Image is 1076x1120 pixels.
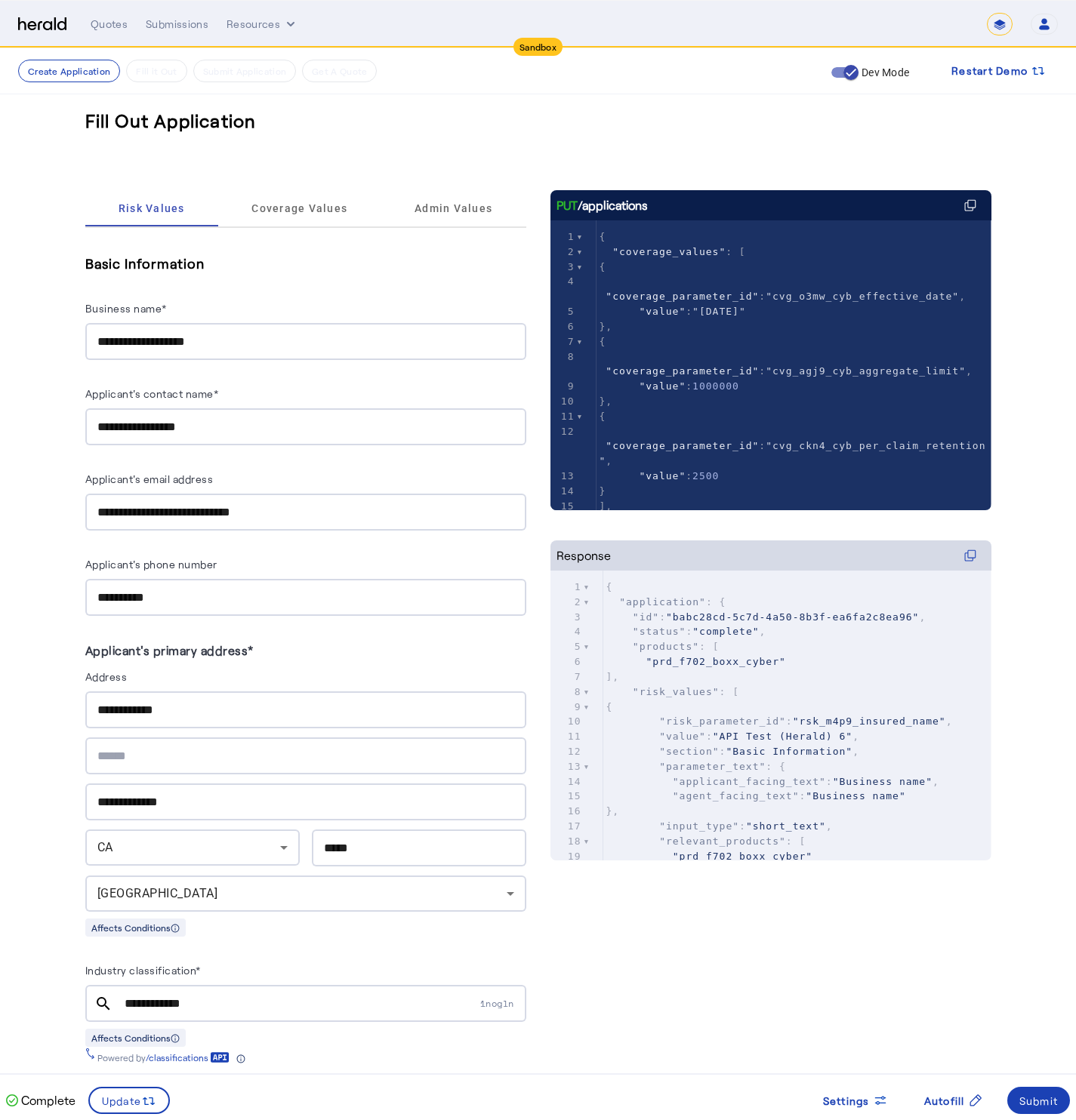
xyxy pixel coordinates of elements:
span: : { [606,596,726,608]
div: 9 [550,379,577,394]
label: Applicant's contact name* [85,387,219,400]
button: Resources dropdown menu [227,17,298,32]
div: 10 [550,394,577,409]
span: "parameter_text" [659,761,766,772]
div: 3 [550,260,577,275]
span: 2500 [692,470,719,482]
div: 17 [550,819,584,834]
div: 8 [550,685,584,700]
div: 11 [550,409,577,424]
div: 4 [550,274,577,289]
span: : { [606,761,786,772]
span: "section" [659,746,719,757]
div: 13 [550,759,584,774]
button: Fill it Out [126,60,187,82]
div: Affects Conditions [85,918,186,937]
div: 15 [550,789,584,804]
span: : , [606,776,939,787]
div: 15 [550,499,577,514]
span: "API Test (Herald) 6" [713,731,852,742]
label: Dev Mode [859,65,909,80]
span: "coverage_values" [612,246,726,257]
span: "status" [633,626,686,637]
div: 9 [550,700,584,715]
span: "coverage_parameter_id" [606,291,759,302]
span: 1nogln [480,997,526,1010]
span: "id" [633,611,659,623]
span: Update [102,1093,142,1109]
img: Herald Logo [18,17,66,32]
span: "cvg_agj9_cyb_aggregate_limit" [766,365,966,377]
label: Address [85,670,128,683]
span: : [606,790,906,802]
div: Submissions [146,17,208,32]
div: Quotes [91,17,128,32]
span: "value" [659,731,706,742]
div: 16 [550,804,584,819]
span: ], [600,500,613,512]
span: ], [606,671,620,682]
label: Industry classification* [85,964,201,977]
span: { [606,581,613,592]
span: : , [606,611,926,623]
label: Applicant's email address [85,472,214,485]
span: "short_text" [746,820,826,832]
span: "application" [619,596,706,608]
span: "prd_f702_boxx_cyber" [673,851,812,862]
span: "value" [639,306,686,317]
span: [GEOGRAPHIC_DATA] [97,886,218,900]
span: "prd_f702_boxx_cyber" [646,656,785,667]
div: 5 [550,304,577,319]
herald-code-block: Response [550,540,991,830]
div: 11 [550,729,584,744]
span: "agent_facing_text" [673,790,800,802]
span: "risk_parameter_id" [659,715,786,727]
button: Restart Demo [939,57,1058,85]
span: : [600,306,746,317]
span: { [606,701,613,712]
span: : , [600,426,986,467]
div: 12 [550,744,584,759]
label: Applicant's phone number [85,558,217,571]
div: Powered by [97,1051,245,1063]
span: PUT [556,196,578,214]
h5: Basic Information [85,252,526,275]
span: "Business name" [833,776,933,787]
div: 4 [550,624,584,639]
div: 14 [550,484,577,499]
label: Business name* [85,302,167,315]
span: }, [600,321,613,332]
button: Submit [1007,1087,1071,1114]
div: 18 [550,834,584,849]
p: Complete [18,1091,76,1109]
span: "cvg_ckn4_cyb_per_claim_retention" [600,440,986,466]
span: "applicant_facing_text" [673,776,826,787]
span: }, [600,395,613,407]
button: Autofill [912,1087,995,1114]
span: 1000000 [692,380,739,392]
span: : [600,380,739,392]
span: "coverage_parameter_id" [606,440,759,451]
span: Admin Values [415,203,492,214]
span: "input_type" [659,820,739,832]
span: Coverage Values [251,203,347,214]
label: Applicant's primary address* [85,643,254,657]
span: "[DATE]" [692,306,746,317]
div: /applications [556,196,648,214]
div: 1 [550,229,577,245]
a: /classifications [146,1051,230,1063]
span: : [ [606,835,806,847]
span: : , [606,715,953,727]
button: Get A Quote [302,60,377,82]
span: "babc28cd-5c7d-4a50-8b3f-ea6fa2c8ea96" [666,611,919,623]
div: 2 [550,245,577,260]
span: : , [606,820,833,832]
div: Response [556,546,611,565]
span: "Basic Information" [726,746,852,757]
span: CA [97,840,113,854]
span: "products" [633,641,699,652]
span: }, [606,805,620,817]
span: "value" [639,380,686,392]
button: Update [88,1087,171,1114]
span: : , [600,275,967,302]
